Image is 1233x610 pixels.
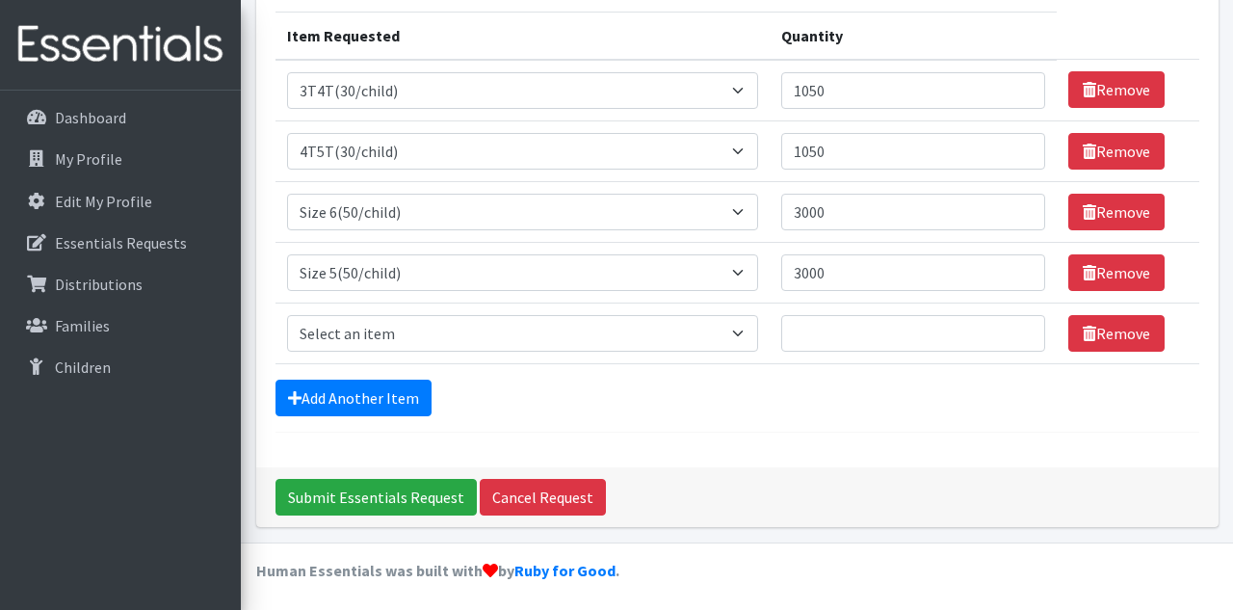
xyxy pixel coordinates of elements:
[1068,315,1165,352] a: Remove
[55,149,122,169] p: My Profile
[514,561,616,580] a: Ruby for Good
[1068,254,1165,291] a: Remove
[55,316,110,335] p: Families
[1068,133,1165,170] a: Remove
[8,306,233,345] a: Families
[55,192,152,211] p: Edit My Profile
[8,182,233,221] a: Edit My Profile
[275,380,432,416] a: Add Another Item
[1068,194,1165,230] a: Remove
[8,98,233,137] a: Dashboard
[8,140,233,178] a: My Profile
[770,12,1057,60] th: Quantity
[8,265,233,304] a: Distributions
[275,12,771,60] th: Item Requested
[55,358,111,377] p: Children
[1068,71,1165,108] a: Remove
[8,348,233,386] a: Children
[480,479,606,516] a: Cancel Request
[55,233,187,252] p: Essentials Requests
[8,224,233,262] a: Essentials Requests
[55,275,143,294] p: Distributions
[275,479,477,516] input: Submit Essentials Request
[8,13,233,77] img: HumanEssentials
[256,561,619,580] strong: Human Essentials was built with by .
[55,108,126,127] p: Dashboard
